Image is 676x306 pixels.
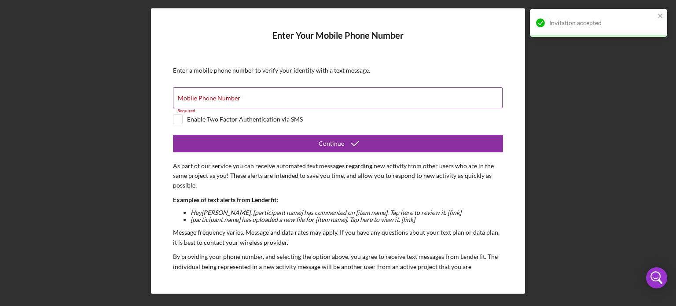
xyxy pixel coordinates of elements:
[173,228,503,247] p: Message frequency varies. Message and data rates may apply. If you have any questions about your ...
[191,209,503,216] li: Hey [PERSON_NAME] , [participant name] has commented on [item name]. Tap here to review it. [link]
[178,95,240,102] label: Mobile Phone Number
[549,19,655,26] div: Invitation accepted
[191,216,503,223] li: [participant name] has uploaded a new file for [item name]. Tap here to view it. [link]
[173,252,503,281] p: By providing your phone number, and selecting the option above, you agree to receive text message...
[173,108,503,114] div: Required
[646,267,667,288] div: Open Intercom Messenger
[658,12,664,21] button: close
[173,135,503,152] button: Continue
[187,116,303,123] div: Enable Two Factor Authentication via SMS
[173,30,503,54] h4: Enter Your Mobile Phone Number
[173,67,503,74] div: Enter a mobile phone number to verify your identity with a text message.
[319,135,344,152] div: Continue
[173,195,503,205] p: Examples of text alerts from Lenderfit:
[173,161,503,191] p: As part of our service you can receive automated text messages regarding new activity from other ...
